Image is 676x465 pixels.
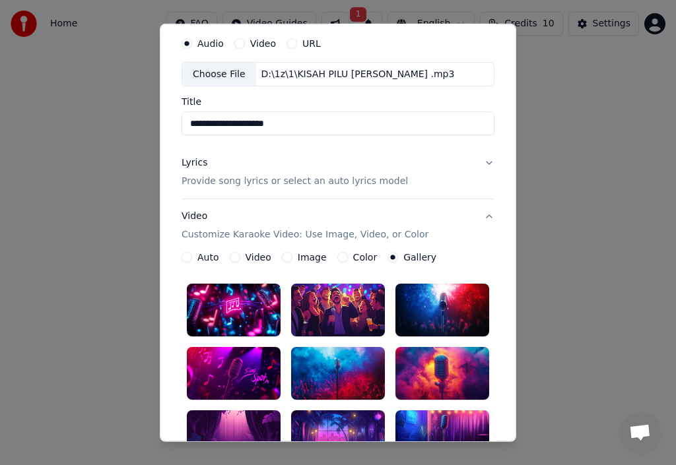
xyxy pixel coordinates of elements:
[182,146,494,199] button: LyricsProvide song lyrics or select an auto lyrics model
[182,156,207,170] div: Lyrics
[302,38,321,47] label: URL
[182,97,494,106] label: Title
[182,228,428,241] p: Customize Karaoke Video: Use Image, Video, or Color
[353,253,378,262] label: Color
[197,38,224,47] label: Audio
[250,38,276,47] label: Video
[256,67,460,80] div: D:\1z\1\KISAH PILU [PERSON_NAME] .mp3
[298,253,327,262] label: Image
[182,210,428,241] div: Video
[197,253,219,262] label: Auto
[182,175,408,188] p: Provide song lyrics or select an auto lyrics model
[403,253,436,262] label: Gallery
[182,199,494,252] button: VideoCustomize Karaoke Video: Use Image, Video, or Color
[246,253,271,262] label: Video
[182,62,256,86] div: Choose File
